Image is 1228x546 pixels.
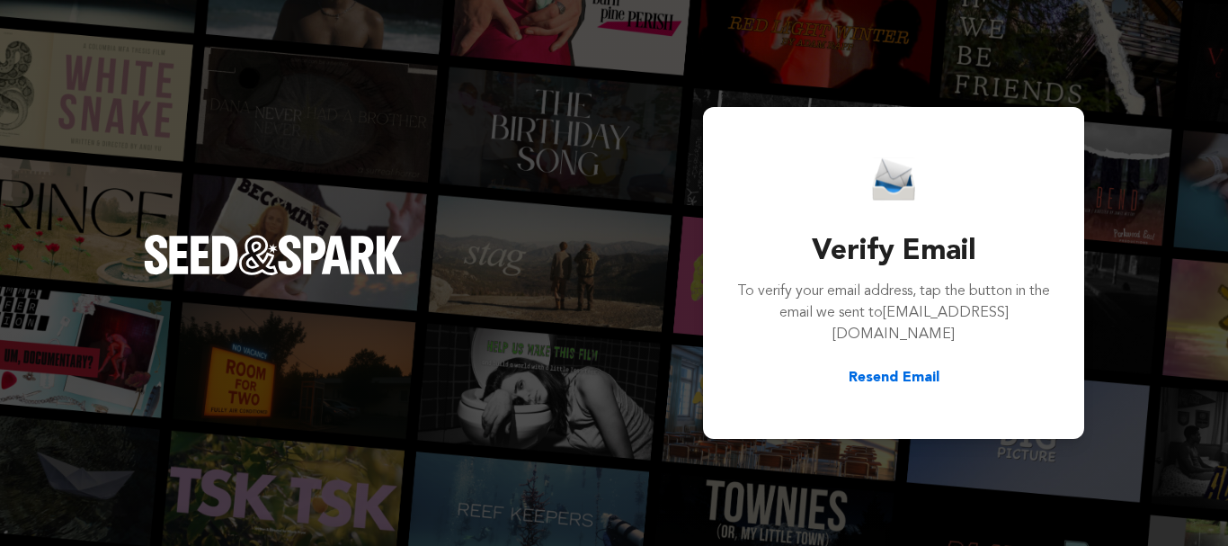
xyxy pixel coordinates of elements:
span: [EMAIL_ADDRESS][DOMAIN_NAME] [832,306,1009,342]
a: Seed&Spark Homepage [144,235,403,310]
img: Seed&Spark Logo [144,235,403,274]
h3: Verify Email [735,230,1052,273]
img: Seed&Spark Email Icon [872,157,915,201]
button: Resend Email [849,367,939,389]
p: To verify your email address, tap the button in the email we sent to [735,281,1052,345]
